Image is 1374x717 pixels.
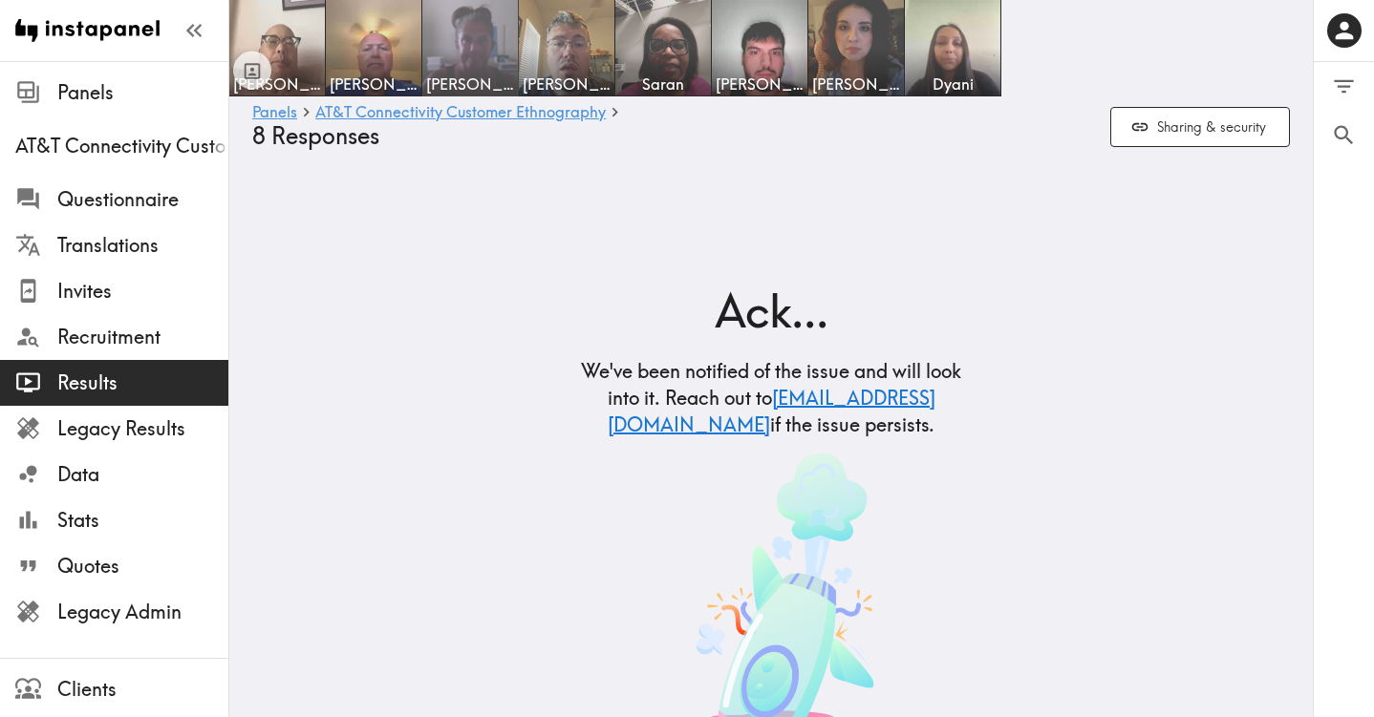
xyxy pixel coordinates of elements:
span: Translations [57,232,228,259]
span: Saran [619,74,707,95]
span: Data [57,461,228,488]
button: Sharing & security [1110,107,1290,148]
span: Dyani [909,74,997,95]
span: Search [1331,122,1357,148]
span: AT&T Connectivity Customer Ethnography [15,133,228,159]
span: [PERSON_NAME] [716,74,804,95]
a: [EMAIL_ADDRESS][DOMAIN_NAME] [608,386,935,436]
span: Invites [57,278,228,305]
span: 8 Responses [252,122,379,150]
span: Questionnaire [57,186,228,213]
button: Toggle between responses and questions [233,52,271,90]
span: Quotes [57,553,228,580]
span: [PERSON_NAME] [523,74,611,95]
h5: We've been notified of the issue and will look into it. Reach out to if the issue persists. [579,358,963,438]
a: Panels [252,104,297,122]
button: Search [1314,111,1374,159]
a: AT&T Connectivity Customer Ethnography [315,104,606,122]
span: [PERSON_NAME] [330,74,418,95]
span: Clients [57,676,228,703]
span: Filter Responses [1331,74,1357,99]
span: [PERSON_NAME] [812,74,900,95]
h2: Ack... [579,279,963,343]
span: Legacy Results [57,415,228,442]
span: Recruitment [57,324,228,350]
span: Results [57,369,228,396]
span: [PERSON_NAME] [426,74,514,95]
span: Panels [57,79,228,106]
span: Stats [57,507,228,534]
span: Legacy Admin [57,599,228,625]
button: Filter Responses [1314,62,1374,111]
span: [PERSON_NAME] [233,74,321,95]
